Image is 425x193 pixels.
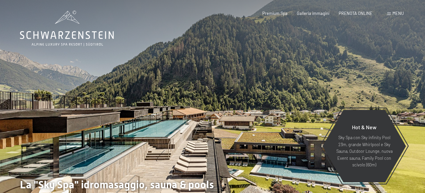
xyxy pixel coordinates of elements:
span: Menu [392,11,404,16]
span: Hot & New [352,124,377,130]
a: Premium Spa [262,11,288,16]
p: Sky Spa con Sky infinity Pool 23m, grande Whirlpool e Sky Sauna, Outdoor Lounge, nuova Event saun... [335,134,393,168]
a: PRENOTA ONLINE [339,11,373,16]
a: Galleria immagini [297,11,329,16]
a: Hot & New Sky Spa con Sky infinity Pool 23m, grande Whirlpool e Sky Sauna, Outdoor Lounge, nuova ... [322,110,406,183]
